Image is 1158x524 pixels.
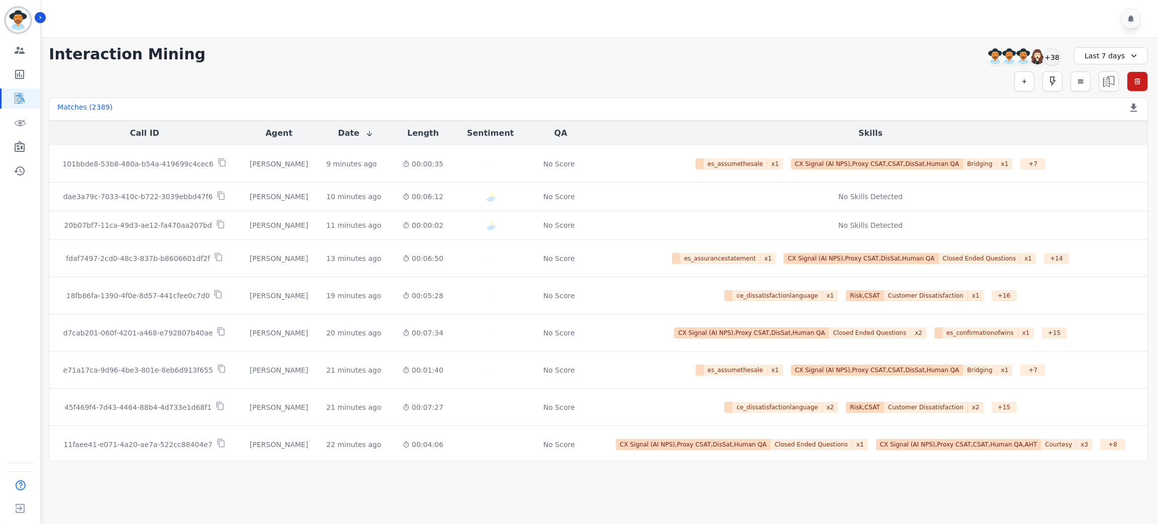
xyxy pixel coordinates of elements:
[942,327,1018,338] span: es_confirmationofwins
[543,440,575,450] div: No Score
[248,365,310,375] div: [PERSON_NAME]
[63,328,213,338] p: d7cab201-060f-4201-a468-e792807b40ae
[884,290,968,301] span: Customer Dissatisfaction
[968,402,984,413] span: x 2
[838,220,903,230] div: No Skills Detected
[1020,365,1045,376] div: + 7
[407,127,439,139] button: Length
[823,290,838,301] span: x 1
[992,290,1017,301] div: + 16
[846,290,884,301] span: Risk,CSAT
[968,290,984,301] span: x 1
[248,328,310,338] div: [PERSON_NAME]
[1043,48,1060,65] div: +38
[911,327,926,338] span: x 2
[1044,253,1069,264] div: + 14
[64,402,212,412] p: 45f469f4-7d43-4464-88b4-4d733e1d68f1
[543,192,575,202] div: No Score
[543,159,575,169] div: No Score
[401,402,445,412] div: 00:07:27
[401,192,445,202] div: 00:06:12
[64,220,212,230] p: 20b07bf7-11ca-49d3-ae12-fa470aa207bd
[338,127,373,139] button: Date
[265,127,293,139] button: Agent
[554,127,567,139] button: QA
[326,291,381,301] div: 19 minutes ago
[326,253,381,264] div: 13 minutes ago
[1041,439,1077,450] span: Courtesy
[66,291,210,301] p: 18fb86fa-1390-4f0e-8d57-441cfee0c7d0
[963,158,997,169] span: Bridging
[6,8,30,32] img: Bordered avatar
[401,253,445,264] div: 00:06:50
[248,291,310,301] div: [PERSON_NAME]
[401,159,445,169] div: 00:00:35
[326,440,381,450] div: 22 minutes ago
[248,440,310,450] div: [PERSON_NAME]
[467,127,514,139] button: Sentiment
[326,220,381,230] div: 11 minutes ago
[543,365,575,375] div: No Score
[66,253,210,264] p: fdaf7497-2cd0-48c3-837b-b8606601df2f
[760,253,776,264] span: x 1
[1077,439,1092,450] span: x 3
[1074,47,1148,64] div: Last 7 days
[992,402,1017,413] div: + 15
[1020,253,1036,264] span: x 1
[57,102,113,116] div: Matches ( 2389 )
[680,253,760,264] span: es_assurancestatement
[1020,158,1045,169] div: + 7
[64,440,213,450] p: 11faee41-e071-4a20-ae7a-522cc88404e7
[401,291,445,301] div: 00:05:28
[784,253,938,264] span: CX Signal (AI NPS),Proxy CSAT,DisSat,Human QA
[674,327,829,338] span: CX Signal (AI NPS),Proxy CSAT,DisSat,Human QA
[63,365,213,375] p: e71a17ca-9d96-4be3-801e-8eb6d913f655
[791,365,963,376] span: CX Signal (AI NPS),Proxy CSAT,CSAT,DisSat,Human QA
[823,402,838,413] span: x 2
[401,440,445,450] div: 00:04:06
[543,402,575,412] div: No Score
[997,158,1013,169] span: x 1
[858,127,883,139] button: Skills
[248,402,310,412] div: [PERSON_NAME]
[704,158,767,169] span: es_assumethesale
[401,328,445,338] div: 00:07:34
[248,220,310,230] div: [PERSON_NAME]
[997,365,1013,376] span: x 1
[326,159,377,169] div: 9 minutes ago
[1042,327,1067,338] div: + 15
[130,127,159,139] button: Call ID
[838,192,903,202] div: No Skills Detected
[1100,439,1125,450] div: + 8
[767,365,783,376] span: x 1
[543,328,575,338] div: No Score
[248,253,310,264] div: [PERSON_NAME]
[770,439,852,450] span: Closed Ended Questions
[791,158,963,169] span: CX Signal (AI NPS),Proxy CSAT,CSAT,DisSat,Human QA
[846,402,884,413] span: Risk,CSAT
[616,439,770,450] span: CX Signal (AI NPS),Proxy CSAT,DisSat,Human QA
[884,402,968,413] span: Customer Dissatisfaction
[852,439,868,450] span: x 1
[401,220,445,230] div: 00:00:02
[939,253,1021,264] span: Closed Ended Questions
[62,159,213,169] p: 101bbde8-53b8-480a-b54a-419699c4cec6
[63,192,213,202] p: dae3a79c-7033-410c-b722-3039ebbd47f6
[829,327,911,338] span: Closed Ended Questions
[963,365,997,376] span: Bridging
[876,439,1041,450] span: CX Signal (AI NPS),Proxy CSAT,CSAT,Human QA,AHT
[1018,327,1034,338] span: x 1
[248,192,310,202] div: [PERSON_NAME]
[326,402,381,412] div: 21 minutes ago
[326,328,381,338] div: 20 minutes ago
[49,45,206,63] h1: Interaction Mining
[732,402,822,413] span: ce_dissatisfactionlanguage
[543,253,575,264] div: No Score
[326,365,381,375] div: 21 minutes ago
[248,159,310,169] div: [PERSON_NAME]
[543,220,575,230] div: No Score
[543,291,575,301] div: No Score
[704,365,767,376] span: es_assumethesale
[732,290,822,301] span: ce_dissatisfactionlanguage
[401,365,445,375] div: 00:01:40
